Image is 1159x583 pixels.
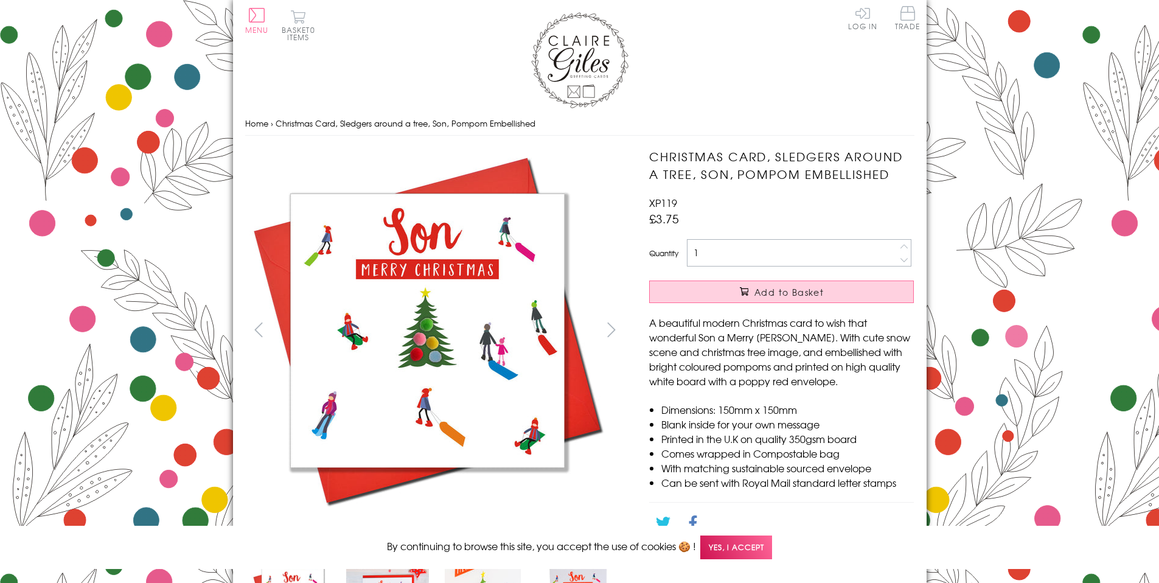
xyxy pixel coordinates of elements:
span: Yes, I accept [700,536,772,559]
li: Blank inside for your own message [661,417,914,431]
li: Printed in the U.K on quality 350gsm board [661,431,914,446]
label: Quantity [649,248,678,259]
span: Christmas Card, Sledgers around a tree, Son, Pompom Embellished [276,117,535,129]
button: Add to Basket [649,281,914,303]
span: XP119 [649,195,677,210]
h1: Christmas Card, Sledgers around a tree, Son, Pompom Embellished [649,148,914,183]
img: Christmas Card, Sledgers around a tree, Son, Pompom Embellished [625,148,990,512]
img: Christmas Card, Sledgers around a tree, Son, Pompom Embellished [245,148,610,513]
li: Can be sent with Royal Mail standard letter stamps [661,475,914,490]
li: Dimensions: 150mm x 150mm [661,402,914,417]
li: With matching sustainable sourced envelope [661,461,914,475]
button: Basket0 items [282,10,315,41]
span: Trade [895,6,921,30]
button: Menu [245,8,269,33]
span: £3.75 [649,210,679,227]
a: Log In [848,6,877,30]
p: A beautiful modern Christmas card to wish that wonderful Son a Merry [PERSON_NAME]. With cute sno... [649,315,914,388]
span: 0 items [287,24,315,43]
button: next [597,316,625,343]
button: prev [245,316,273,343]
img: Claire Giles Greetings Cards [531,12,628,108]
a: Home [245,117,268,129]
span: Add to Basket [754,286,824,298]
nav: breadcrumbs [245,111,914,136]
a: Trade [895,6,921,32]
li: Comes wrapped in Compostable bag [661,446,914,461]
span: Menu [245,24,269,35]
span: › [271,117,273,129]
